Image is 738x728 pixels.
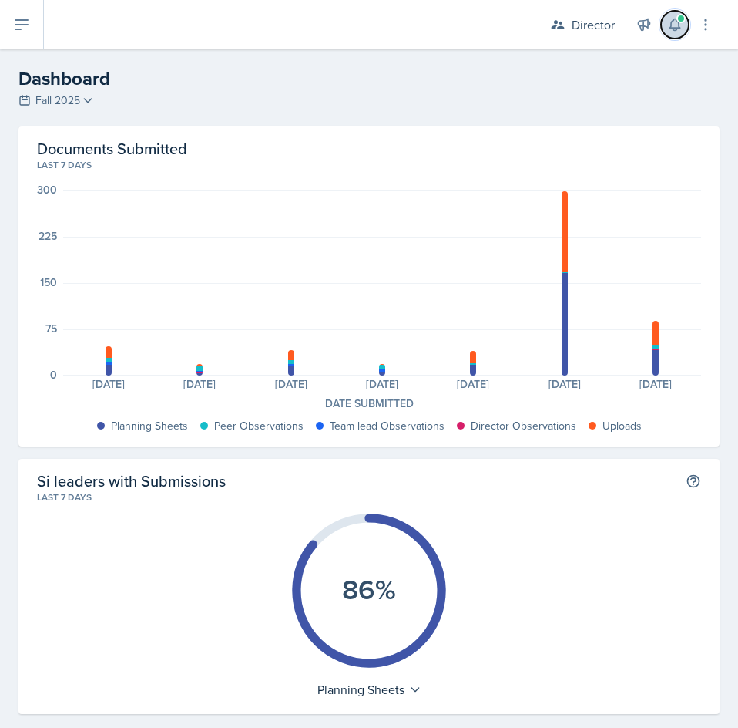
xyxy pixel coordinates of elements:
div: [DATE] [246,379,337,389]
h2: Documents Submitted [37,139,701,158]
div: Director [572,15,615,34]
div: [DATE] [63,379,154,389]
div: Planning Sheets [310,677,429,702]
div: 150 [40,277,57,288]
div: 0 [50,369,57,380]
div: [DATE] [154,379,245,389]
div: 75 [45,323,57,334]
div: Director Observations [471,418,576,434]
div: Peer Observations [214,418,304,434]
text: 86% [342,569,396,609]
div: [DATE] [428,379,518,389]
div: Team lead Observations [330,418,444,434]
div: Last 7 days [37,158,701,172]
div: 225 [39,231,57,241]
div: [DATE] [518,379,609,389]
div: Last 7 days [37,490,701,504]
h2: Si leaders with Submissions [37,471,226,490]
span: Fall 2025 [35,93,80,109]
h2: Dashboard [18,65,720,93]
div: [DATE] [337,379,428,389]
div: Uploads [602,418,642,434]
div: [DATE] [610,379,701,389]
div: 300 [37,184,57,195]
div: Planning Sheets [111,418,188,434]
div: Date Submitted [37,396,701,412]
